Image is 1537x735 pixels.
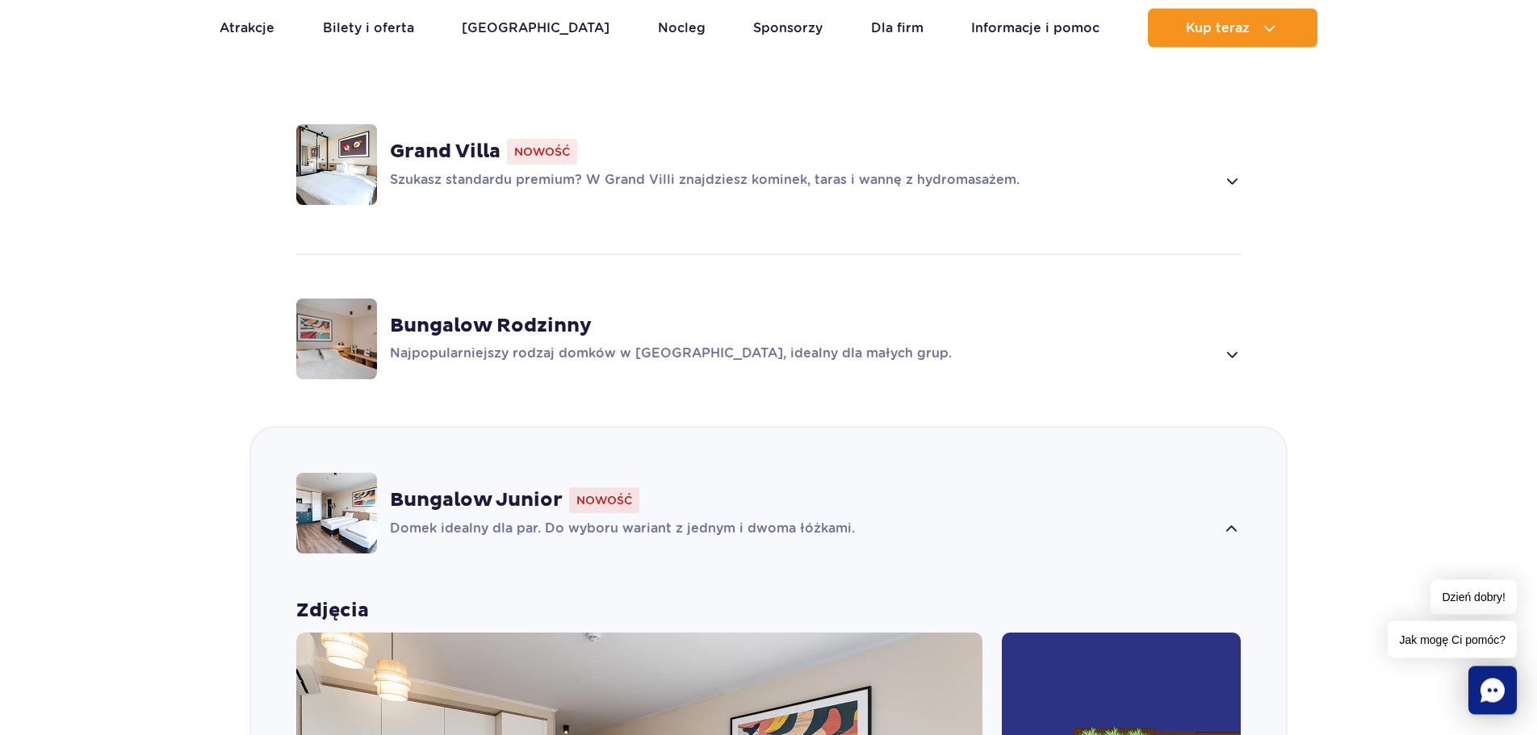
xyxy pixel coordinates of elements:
span: Jak mogę Ci pomóc? [1388,621,1517,658]
span: Kup teraz [1186,21,1250,35]
a: Atrakcje [220,9,274,48]
p: Domek idealny dla par. Do wyboru wariant z jednym i dwoma łóżkami. [390,520,1216,540]
strong: Bungalow Rodzinny [390,315,592,339]
button: Kup teraz [1148,9,1317,48]
a: Dla firm [871,9,923,48]
span: Nowość [569,488,639,514]
span: Nowość [507,140,577,165]
a: Informacje i pomoc [971,9,1099,48]
span: Dzień dobry! [1430,580,1517,615]
strong: Grand Villa [390,140,500,165]
a: Nocleg [658,9,706,48]
a: Sponsorzy [753,9,823,48]
strong: Zdjęcia [296,599,1241,624]
a: [GEOGRAPHIC_DATA] [462,9,609,48]
p: Najpopularniejszy rodzaj domków w [GEOGRAPHIC_DATA], idealny dla małych grup. [390,345,1216,365]
strong: Bungalow Junior [390,489,563,513]
p: Szukasz standardu premium? W Grand Villi znajdziesz kominek, taras i wannę z hydromasażem. [390,172,1216,191]
div: Chat [1468,666,1517,715]
a: Bilety i oferta [323,9,414,48]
